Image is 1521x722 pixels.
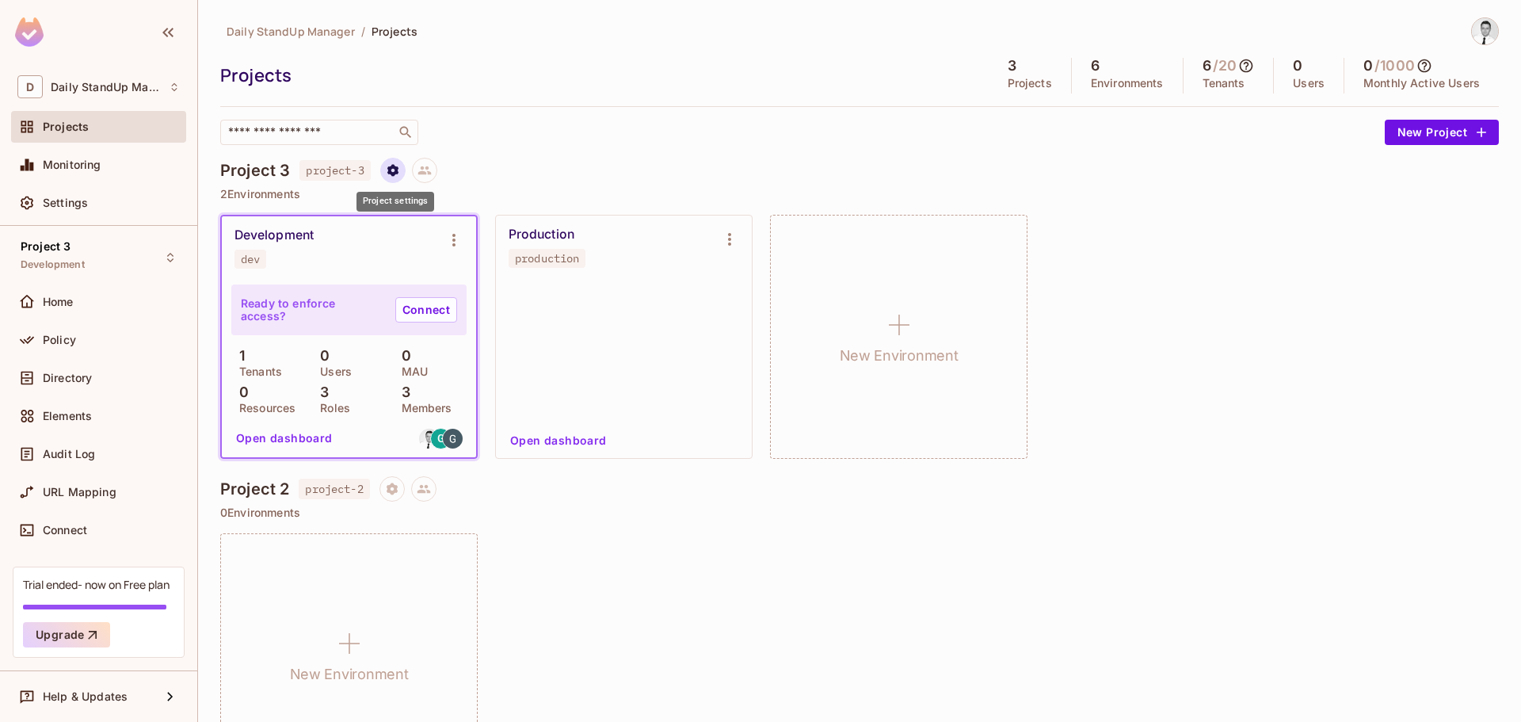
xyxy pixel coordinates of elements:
[227,24,355,39] span: Daily StandUp Manager
[230,426,339,451] button: Open dashboard
[840,344,959,368] h1: New Environment
[372,24,417,39] span: Projects
[1293,77,1325,90] p: Users
[43,334,76,346] span: Policy
[714,223,745,255] button: Environment settings
[231,384,249,400] p: 0
[241,297,383,323] p: Ready to enforce access?
[43,524,87,537] span: Connect
[234,227,314,243] div: Development
[43,690,128,703] span: Help & Updates
[394,348,411,364] p: 0
[1293,58,1302,74] h5: 0
[17,75,43,98] span: D
[1091,58,1100,74] h5: 6
[509,227,574,243] div: Production
[1091,77,1164,90] p: Environments
[43,120,89,133] span: Projects
[356,192,434,212] div: Project settings
[43,448,95,460] span: Audit Log
[43,410,92,422] span: Elements
[380,166,406,181] span: Project settings
[43,159,101,171] span: Monitoring
[437,433,445,444] span: G
[1472,18,1498,44] img: Goran Jovanovic
[312,384,329,400] p: 3
[21,240,71,253] span: Project 3
[1374,58,1415,74] h5: / 1000
[43,486,116,499] span: URL Mapping
[1385,120,1499,145] button: New Project
[1203,77,1245,90] p: Tenants
[15,17,44,47] img: SReyMgAAAABJRU5ErkJggg==
[43,372,92,384] span: Directory
[1213,58,1237,74] h5: / 20
[290,663,409,686] h1: New Environment
[220,479,289,499] h4: Project 2
[438,224,470,256] button: Environment settings
[220,63,981,87] div: Projects
[361,24,365,39] li: /
[1363,58,1373,74] h5: 0
[51,81,161,94] span: Workspace: Daily StandUp Manager
[23,577,170,592] div: Trial ended- now on Free plan
[299,479,369,499] span: project-2
[394,384,410,400] p: 3
[394,402,452,414] p: Members
[220,506,1499,519] p: 0 Environments
[515,252,579,265] div: production
[1203,58,1211,74] h5: 6
[231,348,245,364] p: 1
[1008,58,1016,74] h5: 3
[312,365,352,378] p: Users
[220,161,290,180] h4: Project 3
[312,402,350,414] p: Roles
[1363,77,1480,90] p: Monthly Active Users
[43,197,88,209] span: Settings
[1008,77,1052,90] p: Projects
[21,258,85,271] span: Development
[220,188,1499,201] p: 2 Environments
[443,429,463,449] img: goran.emft@gmail.com
[23,622,110,648] button: Upgrade
[394,365,428,378] p: MAU
[504,428,613,453] button: Open dashboard
[231,402,295,414] p: Resources
[299,160,370,181] span: project-3
[379,484,405,499] span: Project settings
[395,297,457,323] a: Connect
[312,348,330,364] p: 0
[43,296,74,308] span: Home
[231,365,282,378] p: Tenants
[419,429,439,449] img: gjovanovic.st@gmail.com
[241,253,260,265] div: dev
